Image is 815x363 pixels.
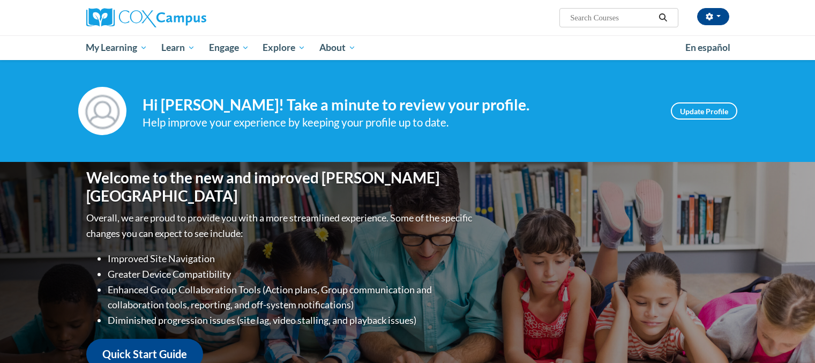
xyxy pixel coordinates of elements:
[202,35,256,60] a: Engage
[78,87,126,135] img: Profile Image
[697,8,729,25] button: Account Settings
[772,320,806,354] iframe: Button to launch messaging window
[86,41,147,54] span: My Learning
[685,42,730,53] span: En español
[161,41,195,54] span: Learn
[671,102,737,120] a: Update Profile
[108,266,475,282] li: Greater Device Compatibility
[86,8,206,27] img: Cox Campus
[569,11,655,24] input: Search Courses
[143,96,655,114] h4: Hi [PERSON_NAME]! Take a minute to review your profile.
[154,35,202,60] a: Learn
[79,35,155,60] a: My Learning
[86,210,475,241] p: Overall, we are proud to provide you with a more streamlined experience. Some of the specific cha...
[108,313,475,328] li: Diminished progression issues (site lag, video stalling, and playback issues)
[256,35,312,60] a: Explore
[86,8,290,27] a: Cox Campus
[312,35,363,60] a: About
[678,36,737,59] a: En español
[319,41,356,54] span: About
[209,41,249,54] span: Engage
[143,114,655,131] div: Help improve your experience by keeping your profile up to date.
[108,251,475,266] li: Improved Site Navigation
[655,11,671,24] button: Search
[108,282,475,313] li: Enhanced Group Collaboration Tools (Action plans, Group communication and collaboration tools, re...
[70,35,745,60] div: Main menu
[86,169,475,205] h1: Welcome to the new and improved [PERSON_NAME][GEOGRAPHIC_DATA]
[263,41,305,54] span: Explore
